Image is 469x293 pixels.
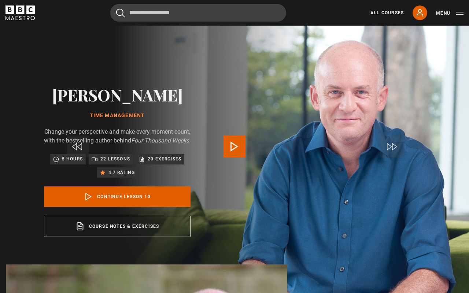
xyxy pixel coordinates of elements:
p: 4.7 rating [108,169,135,176]
h2: [PERSON_NAME] [44,85,191,104]
button: Toggle navigation [436,10,464,17]
p: 20 exercises [148,155,181,163]
svg: BBC Maestro [5,5,35,20]
p: 5 hours [62,155,83,163]
h1: Time Management [44,113,191,119]
button: Submit the search query [116,8,125,18]
input: Search [110,4,286,22]
a: All Courses [370,10,404,16]
p: 22 lessons [100,155,130,163]
a: Continue lesson 10 [44,186,191,207]
i: Four Thousand Weeks [131,137,189,144]
a: Course notes & exercises [44,216,191,237]
p: Change your perspective and make every moment count, with the bestselling author behind . [44,127,191,145]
